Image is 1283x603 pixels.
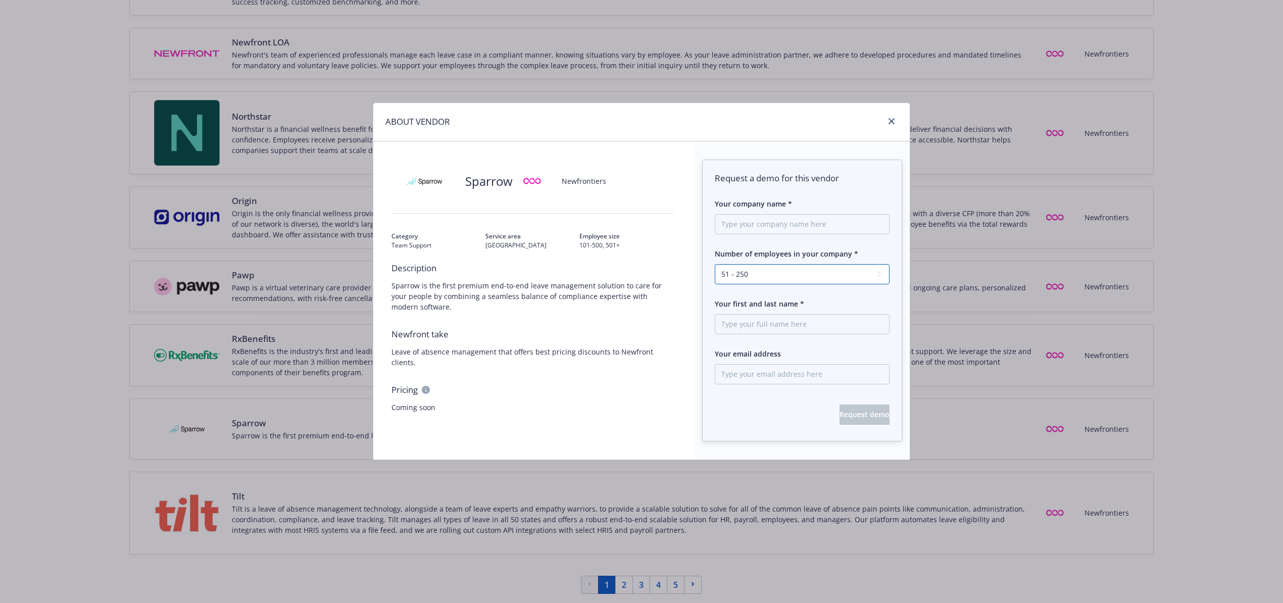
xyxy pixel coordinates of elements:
span: Number of employees in your company * [715,249,858,259]
span: Category [391,232,485,241]
span: Leave of absence management that offers best pricing discounts to Newfront clients. [391,346,673,368]
input: Type your company name here [715,214,890,234]
img: Vendor logo for Sparrow [391,160,457,203]
span: Team Support [391,241,485,250]
span: 101-500, 501+ [579,241,673,250]
a: close [885,115,898,127]
span: Sparrow [465,172,513,190]
span: Description [391,262,673,274]
span: Sparrow is the first premium end-to-end leave management solution to care for your people by comb... [391,280,673,312]
span: Request a demo for this vendor [715,172,890,184]
span: Pricing [391,384,418,396]
span: [GEOGRAPHIC_DATA] [485,241,579,250]
span: Your company name * [715,199,792,209]
input: Type your email address here [715,364,890,384]
span: Service area [485,232,579,241]
span: Your first and last name * [715,299,804,309]
input: Type your full name here [715,314,890,334]
span: Newfront take [391,328,673,340]
span: Request demo [840,410,890,419]
span: Employee size [579,232,673,241]
span: Newfrontiers [562,176,606,186]
span: Coming soon [391,402,673,413]
span: Your email address [715,349,781,359]
h1: ABOUT VENDOR [385,115,450,128]
button: Request demo [840,405,890,425]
